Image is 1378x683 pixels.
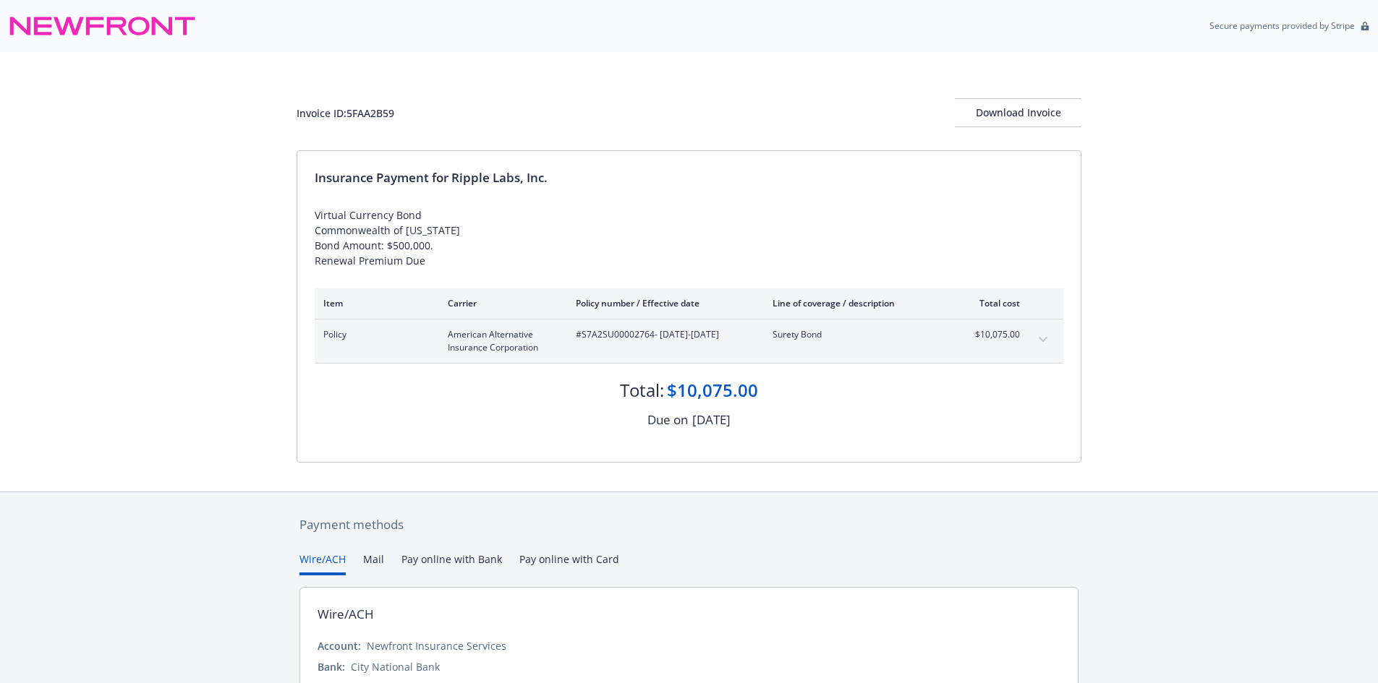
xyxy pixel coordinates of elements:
button: Mail [363,551,384,575]
div: Invoice ID: 5FAA2B59 [297,106,394,121]
span: $10,075.00 [966,328,1020,341]
div: Virtual Currency Bond Commonwealth of [US_STATE] Bond Amount: $500,000. Renewal Premium Due [315,207,1063,268]
div: PolicyAmerican Alternative Insurance Corporation#S7A2SU00002764- [DATE]-[DATE]Surety Bond$10,075.... [315,319,1063,363]
div: Download Invoice [955,99,1081,126]
div: Wire/ACH [318,605,374,624]
span: #S7A2SU00002764 - [DATE]-[DATE] [576,328,749,341]
div: Line of coverage / description [773,297,943,309]
button: Pay online with Bank [401,551,502,575]
div: Newfront Insurance Services [367,638,506,653]
button: Download Invoice [955,98,1081,127]
button: Wire/ACH [299,551,346,575]
span: Policy [323,328,425,341]
div: $10,075.00 [667,378,758,403]
div: Payment methods [299,515,1079,534]
span: American Alternative Insurance Corporation [448,328,553,354]
div: Item [323,297,425,309]
div: Policy number / Effective date [576,297,749,309]
div: City National Bank [351,659,440,674]
button: expand content [1032,328,1055,351]
div: Bank: [318,659,345,674]
button: Pay online with Card [519,551,619,575]
div: Carrier [448,297,553,309]
div: Total cost [966,297,1020,309]
div: Due on [647,411,688,429]
span: Surety Bond [773,328,943,341]
div: Insurance Payment for Ripple Labs, Inc. [315,168,1063,187]
div: [DATE] [692,411,731,429]
p: Secure payments provided by Stripe [1209,20,1355,32]
div: Total: [620,378,664,403]
div: Account: [318,638,361,653]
